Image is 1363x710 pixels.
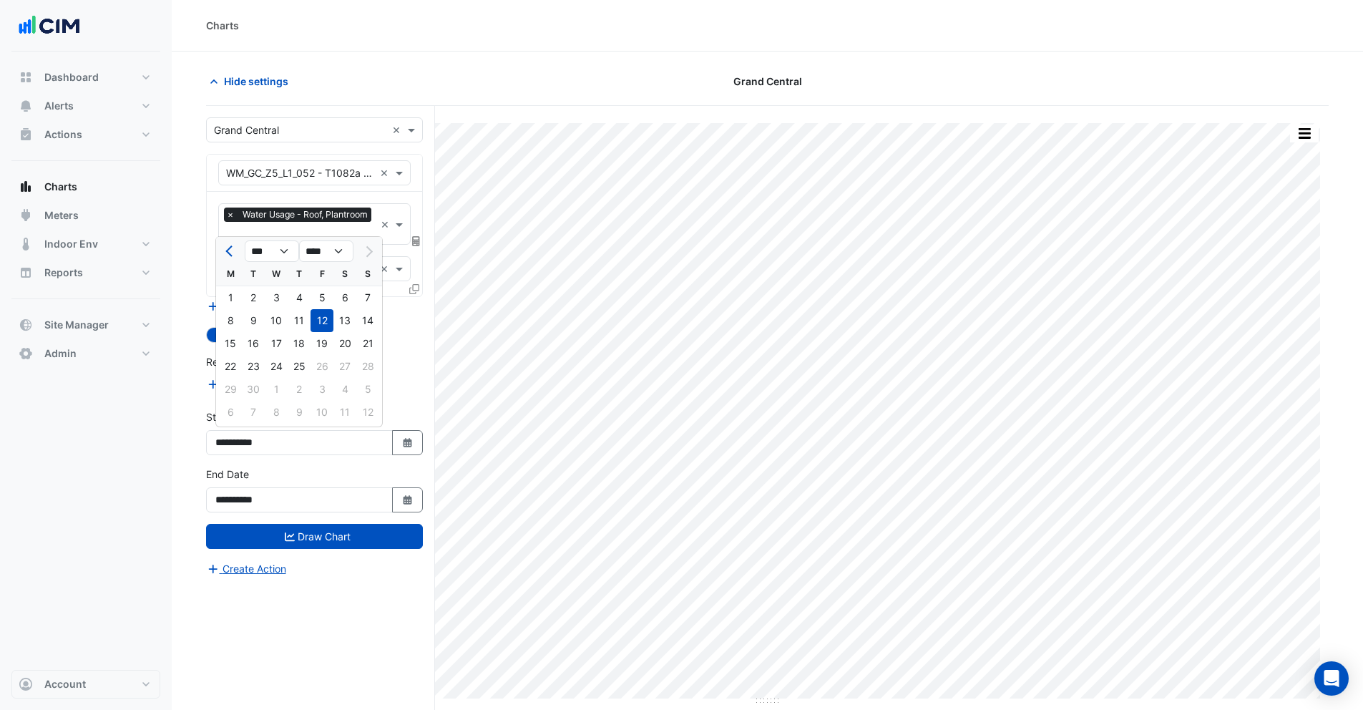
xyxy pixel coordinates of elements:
[11,258,160,287] button: Reports
[242,355,265,378] div: Tuesday, September 23, 2025
[356,309,379,332] div: Sunday, September 14, 2025
[311,332,333,355] div: Friday, September 19, 2025
[11,201,160,230] button: Meters
[265,263,288,286] div: W
[206,467,249,482] label: End Date
[265,332,288,355] div: 17
[288,286,311,309] div: Thursday, September 4, 2025
[219,332,242,355] div: 15
[288,332,311,355] div: Thursday, September 18, 2025
[19,237,33,251] app-icon: Indoor Env
[19,180,33,194] app-icon: Charts
[333,332,356,355] div: Saturday, September 20, 2025
[11,230,160,258] button: Indoor Env
[333,263,356,286] div: S
[333,309,356,332] div: Saturday, September 13, 2025
[44,677,86,691] span: Account
[1290,125,1319,142] button: More Options
[44,208,79,223] span: Meters
[242,286,265,309] div: 2
[242,332,265,355] div: 16
[19,127,33,142] app-icon: Actions
[265,355,288,378] div: 24
[733,74,802,89] span: Grand Central
[356,332,379,355] div: 21
[219,286,242,309] div: Monday, September 1, 2025
[311,332,333,355] div: 19
[206,18,239,33] div: Charts
[356,286,379,309] div: Sunday, September 7, 2025
[219,332,242,355] div: Monday, September 15, 2025
[333,309,356,332] div: 13
[44,346,77,361] span: Admin
[311,309,333,332] div: 12
[409,283,419,295] span: Clone Favourites and Tasks from this Equipment to other Equipment
[11,92,160,120] button: Alerts
[380,165,392,180] span: Clear
[245,240,299,262] select: Select month
[356,286,379,309] div: 7
[11,339,160,368] button: Admin
[11,120,160,149] button: Actions
[311,286,333,309] div: Friday, September 5, 2025
[219,355,242,378] div: Monday, September 22, 2025
[288,263,311,286] div: T
[242,309,265,332] div: Tuesday, September 9, 2025
[333,286,356,309] div: 6
[206,69,298,94] button: Hide settings
[311,309,333,332] div: Friday, September 12, 2025
[11,63,160,92] button: Dashboard
[1314,661,1349,696] div: Open Intercom Messenger
[224,208,237,222] span: ×
[265,309,288,332] div: 10
[288,332,311,355] div: 18
[44,127,82,142] span: Actions
[299,240,353,262] select: Select year
[288,286,311,309] div: 4
[219,263,242,286] div: M
[19,346,33,361] app-icon: Admin
[401,494,414,506] fa-icon: Select Date
[206,376,313,392] button: Add Reference Line
[11,172,160,201] button: Charts
[206,524,423,549] button: Draw Chart
[381,217,393,232] span: Clear
[17,11,82,40] img: Company Logo
[401,437,414,449] fa-icon: Select Date
[311,263,333,286] div: F
[19,70,33,84] app-icon: Dashboard
[265,286,288,309] div: 3
[219,309,242,332] div: Monday, September 8, 2025
[288,309,311,332] div: 11
[19,318,33,332] app-icon: Site Manager
[356,309,379,332] div: 14
[219,286,242,309] div: 1
[44,99,74,113] span: Alerts
[19,266,33,280] app-icon: Reports
[239,208,371,222] span: Water Usage - Roof, Plantroom
[288,355,311,378] div: Thursday, September 25, 2025
[219,355,242,378] div: 22
[19,208,33,223] app-icon: Meters
[224,74,288,89] span: Hide settings
[392,122,404,137] span: Clear
[356,332,379,355] div: Sunday, September 21, 2025
[242,309,265,332] div: 9
[222,240,239,263] button: Previous month
[44,237,98,251] span: Indoor Env
[242,286,265,309] div: Tuesday, September 2, 2025
[380,261,392,276] span: Clear
[410,235,423,247] span: Choose Function
[265,286,288,309] div: Wednesday, September 3, 2025
[44,180,77,194] span: Charts
[44,266,83,280] span: Reports
[333,286,356,309] div: Saturday, September 6, 2025
[265,355,288,378] div: Wednesday, September 24, 2025
[288,309,311,332] div: Thursday, September 11, 2025
[265,309,288,332] div: Wednesday, September 10, 2025
[19,99,33,113] app-icon: Alerts
[219,309,242,332] div: 8
[11,311,160,339] button: Site Manager
[288,355,311,378] div: 25
[206,560,287,577] button: Create Action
